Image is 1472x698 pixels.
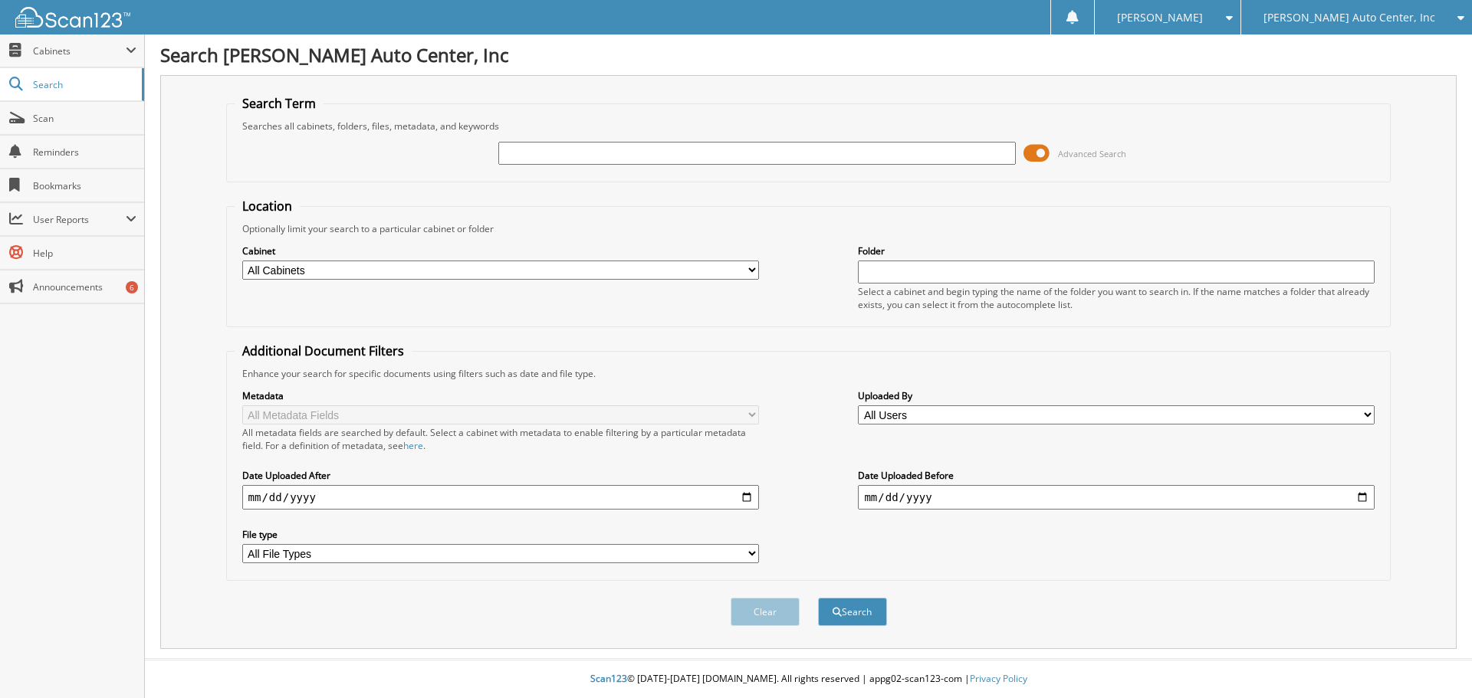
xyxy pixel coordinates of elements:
legend: Search Term [235,95,324,112]
span: Cabinets [33,44,126,57]
label: Metadata [242,389,759,402]
img: scan123-logo-white.svg [15,7,130,28]
input: end [858,485,1375,510]
label: File type [242,528,759,541]
span: [PERSON_NAME] Auto Center, Inc [1263,13,1435,22]
label: Date Uploaded Before [858,469,1375,482]
span: Help [33,247,136,260]
div: Optionally limit your search to a particular cabinet or folder [235,222,1383,235]
div: All metadata fields are searched by default. Select a cabinet with metadata to enable filtering b... [242,426,759,452]
div: Searches all cabinets, folders, files, metadata, and keywords [235,120,1383,133]
div: Select a cabinet and begin typing the name of the folder you want to search in. If the name match... [858,285,1375,311]
a: here [403,439,423,452]
legend: Additional Document Filters [235,342,412,359]
span: Advanced Search [1058,148,1126,159]
label: Uploaded By [858,389,1375,402]
span: Reminders [33,146,136,159]
button: Search [818,598,887,626]
a: Privacy Policy [970,672,1027,685]
span: User Reports [33,213,126,226]
span: Scan123 [590,672,627,685]
span: [PERSON_NAME] [1117,13,1203,22]
label: Folder [858,244,1375,257]
span: Bookmarks [33,179,136,192]
span: Search [33,78,134,91]
button: Clear [731,598,800,626]
div: Enhance your search for specific documents using filters such as date and file type. [235,367,1383,380]
h1: Search [PERSON_NAME] Auto Center, Inc [160,42,1457,67]
input: start [242,485,759,510]
span: Scan [33,112,136,125]
label: Cabinet [242,244,759,257]
legend: Location [235,198,300,215]
label: Date Uploaded After [242,469,759,482]
div: © [DATE]-[DATE] [DOMAIN_NAME]. All rights reserved | appg02-scan123-com | [145,660,1472,698]
span: Announcements [33,280,136,293]
div: 6 [126,281,138,293]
